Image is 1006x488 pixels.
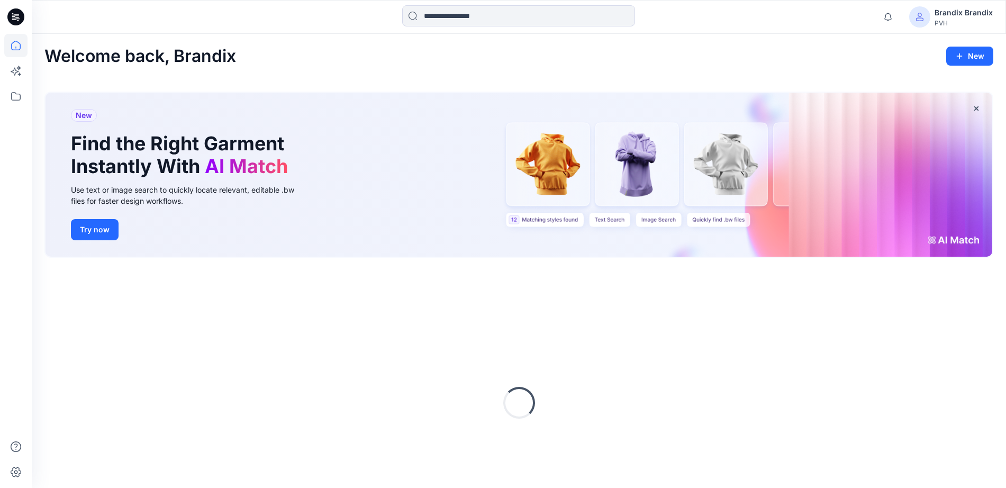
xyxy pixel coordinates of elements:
[71,219,119,240] button: Try now
[935,19,993,27] div: PVH
[76,109,92,122] span: New
[205,155,288,178] span: AI Match
[71,184,309,206] div: Use text or image search to quickly locate relevant, editable .bw files for faster design workflows.
[71,132,293,178] h1: Find the Right Garment Instantly With
[916,13,924,21] svg: avatar
[44,47,236,66] h2: Welcome back, Brandix
[935,6,993,19] div: Brandix Brandix
[946,47,993,66] button: New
